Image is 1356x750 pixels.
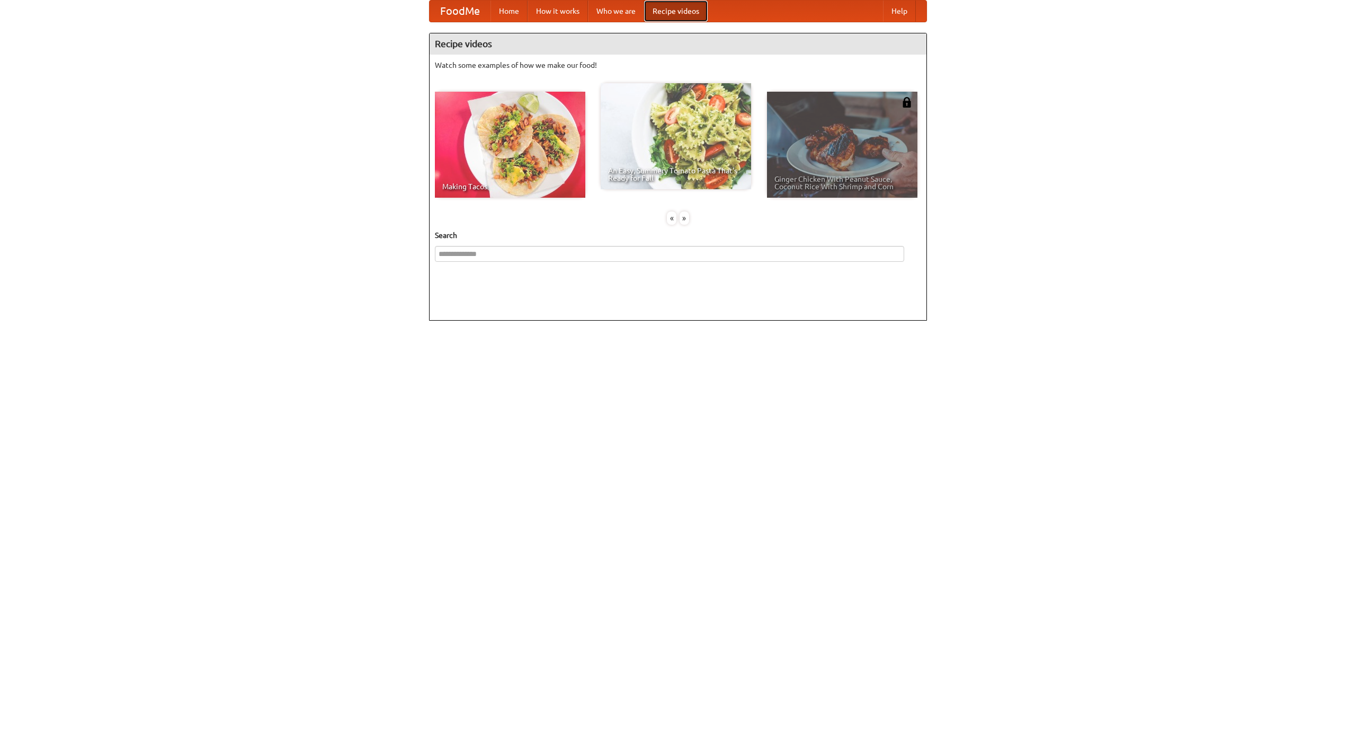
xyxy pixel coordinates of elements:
a: Recipe videos [644,1,708,22]
a: FoodMe [430,1,490,22]
a: How it works [528,1,588,22]
span: An Easy, Summery Tomato Pasta That's Ready for Fall [608,167,744,182]
h5: Search [435,230,921,241]
a: Home [490,1,528,22]
a: Making Tacos [435,92,585,198]
div: « [667,211,676,225]
p: Watch some examples of how we make our food! [435,60,921,70]
a: Who we are [588,1,644,22]
a: Help [883,1,916,22]
a: An Easy, Summery Tomato Pasta That's Ready for Fall [601,83,751,189]
span: Making Tacos [442,183,578,190]
div: » [680,211,689,225]
img: 483408.png [902,97,912,108]
h4: Recipe videos [430,33,926,55]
